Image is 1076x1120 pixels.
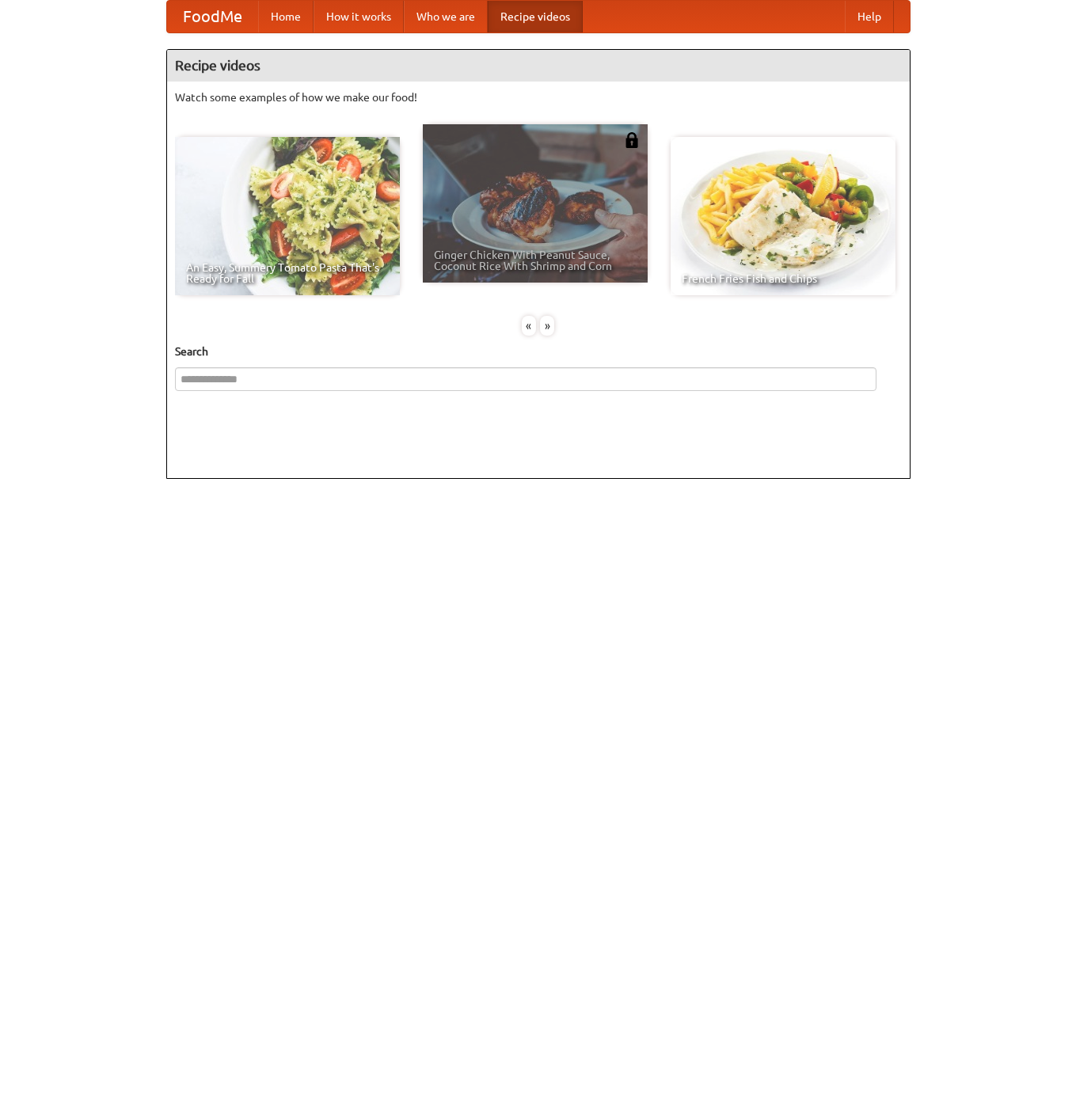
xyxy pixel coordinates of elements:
a: Help [845,1,894,32]
span: An Easy, Summery Tomato Pasta That's Ready for Fall [186,262,389,284]
p: Watch some examples of how we make our food! [175,89,902,105]
a: How it works [314,1,404,32]
h4: Recipe videos [167,50,910,82]
a: French Fries Fish and Chips [671,137,895,295]
a: An Easy, Summery Tomato Pasta That's Ready for Fall [175,137,400,295]
a: Recipe videos [488,1,583,32]
a: FoodMe [167,1,258,32]
a: Who we are [404,1,488,32]
div: » [540,316,554,336]
h5: Search [175,344,902,359]
a: Home [258,1,314,32]
img: 483408.png [624,132,640,148]
div: « [522,316,536,336]
span: French Fries Fish and Chips [682,273,884,284]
